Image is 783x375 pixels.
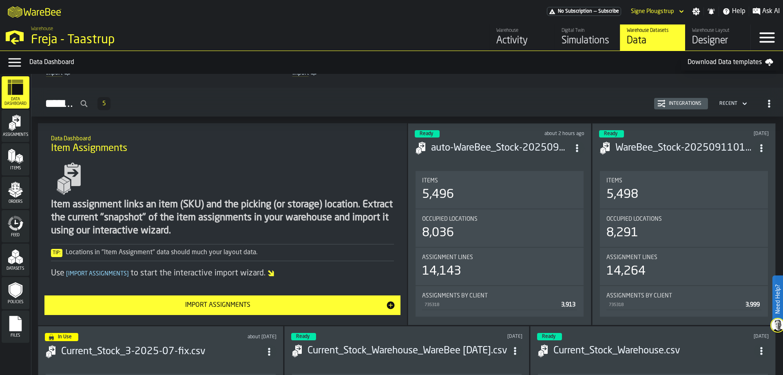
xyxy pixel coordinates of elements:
[606,299,761,310] div: StatList-item-735318
[692,34,744,47] div: Designer
[762,7,780,16] span: Ask AI
[654,98,708,109] button: button-Integrations
[599,130,624,138] div: status-3 2
[127,271,129,277] span: ]
[2,244,29,276] li: menu Datasets
[719,101,737,107] div: DropdownMenuValue-4
[558,9,592,14] span: No Subscription
[431,142,570,155] div: auto-WareBee_Stock-202509250100.csv-2025-09-25
[692,28,744,33] div: Warehouse Layout
[38,123,407,325] div: ItemListCard-
[422,293,488,299] span: Assignments by Client
[45,333,78,341] div: status-4 2
[2,143,29,176] li: menu Items
[553,344,754,357] div: Current_Stock_Warehouse.csv
[606,254,761,261] div: Title
[606,216,761,222] div: Title
[51,249,62,257] span: Tip:
[422,187,454,202] div: 5,496
[547,7,621,16] div: Menu Subscription
[606,226,638,240] div: 8,291
[606,254,657,261] span: Assignment lines
[631,8,674,15] div: DropdownMenuValue-Signe Plougstrup
[600,171,768,209] div: stat-Items
[416,248,584,285] div: stat-Assignment lines
[594,9,597,14] span: —
[2,110,29,142] li: menu Assignments
[44,130,401,159] div: title-Item Assignments
[51,142,127,155] span: Item Assignments
[49,300,386,310] div: Import Assignments
[496,28,548,33] div: Warehouse
[666,101,705,107] div: Integrations
[422,216,478,222] span: Occupied Locations
[296,334,310,339] span: Ready
[489,24,555,51] a: link-to-/wh/i/36c4991f-68ef-4ca7-ab45-a2252c911eea/feed/
[606,293,672,299] span: Assignments by Client
[547,7,621,16] a: link-to-/wh/i/36c4991f-68ef-4ca7-ab45-a2252c911eea/pricing/
[416,209,584,247] div: stat-Occupied Locations
[604,131,617,136] span: Ready
[424,302,558,308] div: 735318
[681,54,780,71] a: Download Data templates
[408,123,591,325] div: ItemListCard-DashboardItemContainer
[600,209,768,247] div: stat-Occupied Locations
[94,97,114,110] div: ButtonLoadMore-Load More-Prev-First-Last
[2,266,29,271] span: Datasets
[307,344,508,357] div: Current_Stock_Warehouse_WareBee 2025-07-04.csv
[51,198,394,237] div: Item assignment links an item (SKU) and the picking (or storage) location. Extract the current "s...
[2,277,29,310] li: menu Policies
[627,34,679,47] div: Data
[102,101,106,107] span: 5
[2,177,29,209] li: menu Orders
[561,302,575,308] span: 3,913
[415,169,584,318] section: card-AssignmentDashboardCard
[751,24,783,51] label: button-toggle-Menu
[291,333,316,340] div: status-3 2
[600,248,768,285] div: stat-Assignment lines
[608,302,742,308] div: 735318
[422,254,577,261] div: Title
[2,311,29,343] li: menu Files
[64,271,130,277] span: Import Assignments
[420,131,433,136] span: Ready
[422,178,438,184] span: Items
[666,334,769,339] div: Updated: 6/8/2025, 5:49:50 PM Created: 6/8/2025, 5:49:44 PM
[606,178,622,184] span: Items
[745,302,760,308] span: 3,999
[627,28,679,33] div: Warehouse Datasets
[420,334,522,339] div: Updated: 7/9/2025, 11:01:25 AM Created: 7/9/2025, 11:01:19 AM
[2,300,29,304] span: Policies
[31,33,251,47] div: Freja - Taastrup
[2,133,29,137] span: Assignments
[2,333,29,338] span: Files
[2,76,29,109] li: menu Data Dashboard
[615,142,754,155] h3: WareBee_Stock-202509110100.csv
[2,200,29,204] span: Orders
[732,7,745,16] span: Help
[598,9,619,14] span: Subscribe
[58,335,72,339] span: In Use
[689,7,703,16] label: button-toggle-Settings
[29,58,681,67] div: Data Dashboard
[422,254,473,261] span: Assignment lines
[513,131,584,137] div: Updated: 9/25/2025, 8:58:36 AM Created: 9/25/2025, 8:58:30 AM
[44,295,401,315] button: button-Import Assignments
[599,169,769,318] section: card-AssignmentDashboardCard
[716,99,749,109] div: DropdownMenuValue-4
[66,271,68,277] span: [
[628,7,686,16] div: DropdownMenuValue-Signe Plougstrup
[719,7,749,16] label: button-toggle-Help
[606,187,638,202] div: 5,498
[422,178,577,184] div: Title
[600,286,768,317] div: stat-Assignments by Client
[606,264,646,279] div: 14,264
[562,34,613,47] div: Simulations
[307,344,508,357] h3: Current_Stock_Warehouse_WareBee [DATE].csv
[537,333,562,340] div: status-3 2
[606,216,662,222] span: Occupied Locations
